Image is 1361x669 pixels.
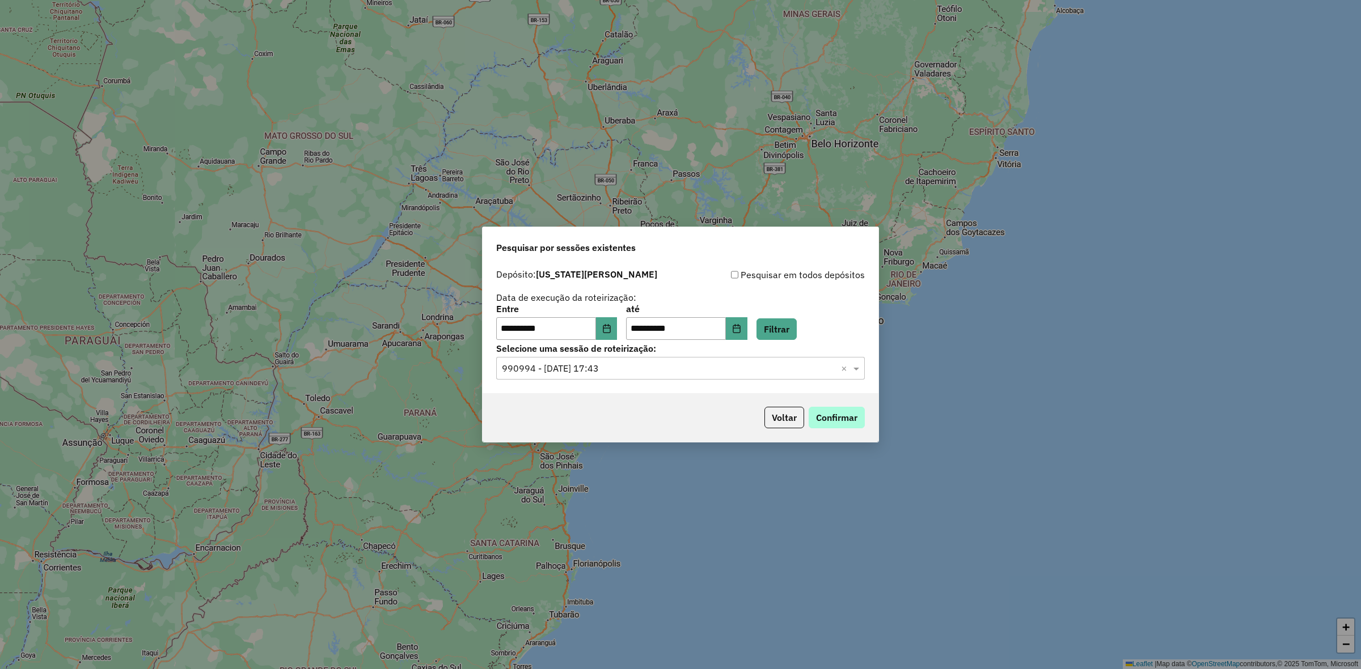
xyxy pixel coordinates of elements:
[496,291,636,304] label: Data de execução da roteirização:
[841,361,851,375] span: Clear all
[496,267,657,281] label: Depósito:
[726,317,747,340] button: Choose Date
[626,302,747,316] label: até
[809,407,865,428] button: Confirmar
[536,269,657,280] strong: [US_STATE][PERSON_NAME]
[764,407,804,428] button: Voltar
[496,241,636,254] span: Pesquisar por sessões existentes
[756,318,797,340] button: Filtrar
[596,317,618,340] button: Choose Date
[496,302,617,316] label: Entre
[681,268,865,282] div: Pesquisar em todos depósitos
[496,342,865,355] label: Selecione uma sessão de roteirização:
